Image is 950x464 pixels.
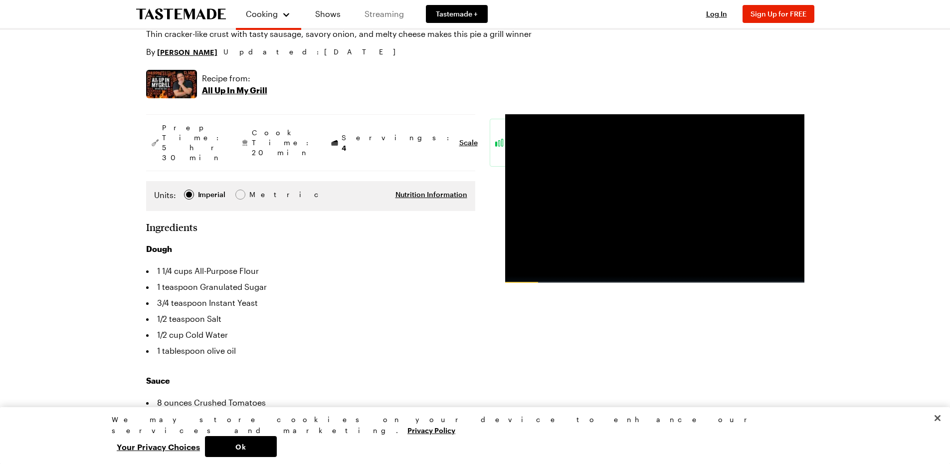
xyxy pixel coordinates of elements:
[146,70,197,98] img: Show where recipe is used
[246,9,278,18] span: Cooking
[146,28,642,40] p: Thin cracker-like crust with tasty sausage, savory onion, and melty cheese makes this pie a grill...
[342,133,454,153] span: Servings:
[751,9,806,18] span: Sign Up for FREE
[205,436,277,457] button: Ok
[198,189,226,200] span: Imperial
[927,407,949,429] button: Close
[162,123,224,163] span: Prep Time: 5 hr 30 min
[157,46,217,57] a: [PERSON_NAME]
[146,46,217,58] p: By
[252,128,314,158] span: Cook Time: 20 min
[202,72,267,96] a: Recipe from:All Up In My Grill
[342,143,346,152] span: 4
[426,5,488,23] a: Tastemade +
[697,9,737,19] button: Log In
[706,9,727,18] span: Log In
[436,9,478,19] span: Tastemade +
[198,189,225,200] div: Imperial
[146,343,475,359] li: 1 tablespoon olive oil
[743,5,814,23] button: Sign Up for FREE
[407,425,455,435] a: More information about your privacy, opens in a new tab
[505,114,804,283] iframe: Advertisement
[146,279,475,295] li: 1 teaspoon Granulated Sugar
[395,190,467,200] button: Nutrition Information
[112,414,830,457] div: Privacy
[146,263,475,279] li: 1 1/4 cups All-Purpose Flour
[146,295,475,311] li: 3/4 teaspoon Instant Yeast
[246,4,291,24] button: Cooking
[136,8,226,20] a: To Tastemade Home Page
[505,114,804,283] video-js: Video Player
[202,84,267,96] p: All Up In My Grill
[154,189,176,201] label: Units:
[154,189,270,203] div: Imperial Metric
[146,375,475,387] h3: Sauce
[249,189,270,200] div: Metric
[146,395,475,411] li: 8 ounces Crushed Tomatoes
[459,138,478,148] button: Scale
[249,189,271,200] span: Metric
[112,436,205,457] button: Your Privacy Choices
[146,243,475,255] h3: Dough
[223,46,405,57] span: Updated : [DATE]
[146,327,475,343] li: 1/2 cup Cold Water
[146,311,475,327] li: 1/2 teaspoon Salt
[202,72,267,84] p: Recipe from:
[146,221,197,233] h2: Ingredients
[112,414,830,436] div: We may store cookies on your device to enhance our services and marketing.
